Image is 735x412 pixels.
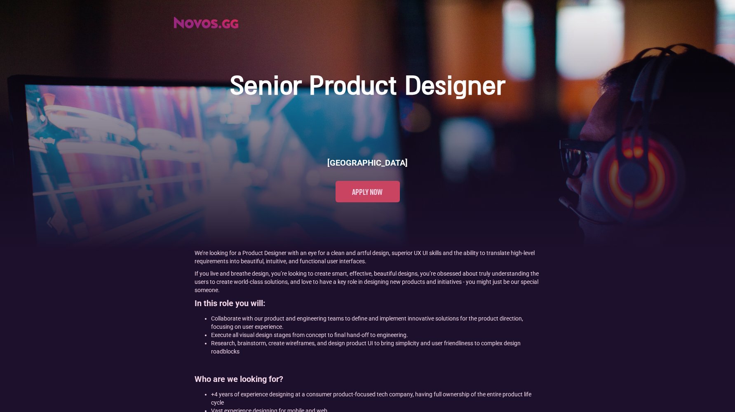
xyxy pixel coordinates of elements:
strong: In this role you will: [195,298,265,308]
li: +4 years of experience designing at a consumer product-focused tech company, having full ownershi... [211,390,541,407]
li: Collaborate with our product and engineering teams to define and implement innovative solutions f... [211,314,541,331]
p: We’re looking for a Product Designer with an eye for a clean and artful design, superior UX UI sk... [195,249,541,265]
strong: Who are we looking for? [195,374,283,384]
h6: [GEOGRAPHIC_DATA] [327,157,408,169]
p: If you live and breathe design, you’re looking to create smart, effective, beautiful designs, you... [195,269,541,294]
li: Research, brainstorm, create wireframes, and design product UI to bring simplicity and user frien... [211,339,541,356]
a: Apply now [336,181,400,202]
h1: Senior Product Designer [230,71,505,103]
li: Execute all visual design stages from concept to final hand-off to engineering. [211,331,541,339]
